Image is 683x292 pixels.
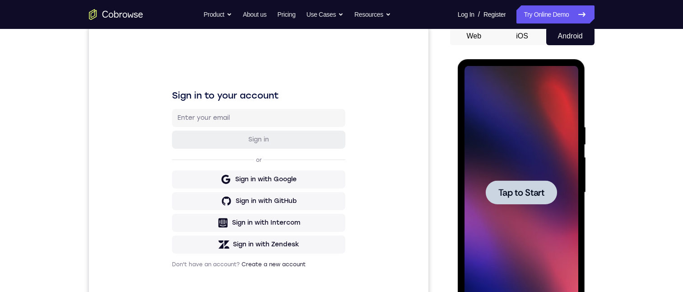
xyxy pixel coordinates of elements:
a: Create a new account [153,234,217,240]
button: iOS [498,27,546,45]
p: or [165,129,175,137]
button: Sign in with Google [83,143,256,161]
p: Don't have an account? [83,234,256,241]
button: Product [204,5,232,24]
button: Sign in with GitHub [83,165,256,183]
a: Log In [458,5,474,24]
a: Go to the home page [89,9,143,20]
span: / [478,9,480,20]
a: Pricing [277,5,295,24]
button: Android [546,27,595,45]
a: Try Online Demo [516,5,594,24]
div: Sign in with Google [146,148,208,157]
button: Web [450,27,498,45]
button: Sign in with Intercom [83,187,256,205]
div: Sign in with Intercom [143,191,211,200]
button: Resources [354,5,391,24]
span: Tap to Start [41,129,87,138]
button: Sign in with Zendesk [83,208,256,226]
button: Use Cases [307,5,344,24]
div: Sign in with Zendesk [144,213,210,222]
button: Tap to Start [28,121,99,145]
a: Register [483,5,506,24]
a: About us [243,5,266,24]
div: Sign in with GitHub [147,170,208,179]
